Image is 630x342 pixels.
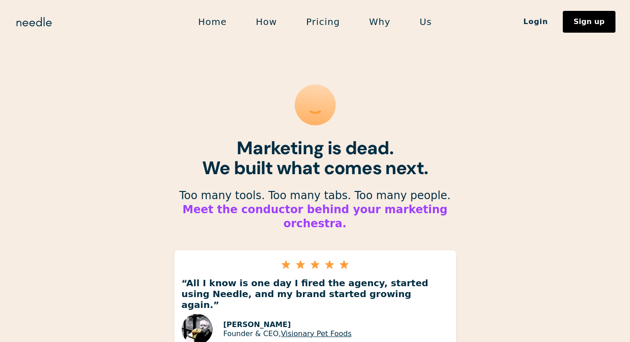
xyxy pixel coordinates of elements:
[223,329,352,338] p: Founder & CEO,
[509,14,563,29] a: Login
[574,18,605,25] div: Sign up
[223,320,352,329] p: [PERSON_NAME]
[292,12,354,31] a: Pricing
[405,12,446,31] a: Us
[184,12,241,31] a: Home
[182,278,428,310] strong: “All I know is one day I fired the agency, started using Needle, and my brand started growing aga...
[161,189,470,231] p: Too many tools. Too many tabs. Too many people. ‍
[281,329,352,338] a: Visionary Pet Foods
[202,136,428,180] strong: Marketing is dead. We built what comes next.
[563,11,615,33] a: Sign up
[183,203,447,230] strong: Meet the conductor behind your marketing orchestra.
[354,12,405,31] a: Why
[241,12,292,31] a: How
